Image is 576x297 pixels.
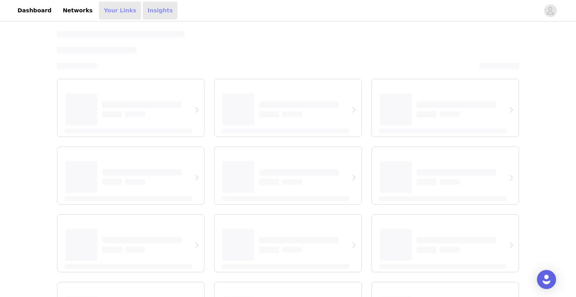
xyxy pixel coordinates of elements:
[547,4,554,17] div: avatar
[58,2,97,20] a: Networks
[537,270,556,289] div: Open Intercom Messenger
[143,2,177,20] a: Insights
[13,2,56,20] a: Dashboard
[99,2,141,20] a: Your Links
